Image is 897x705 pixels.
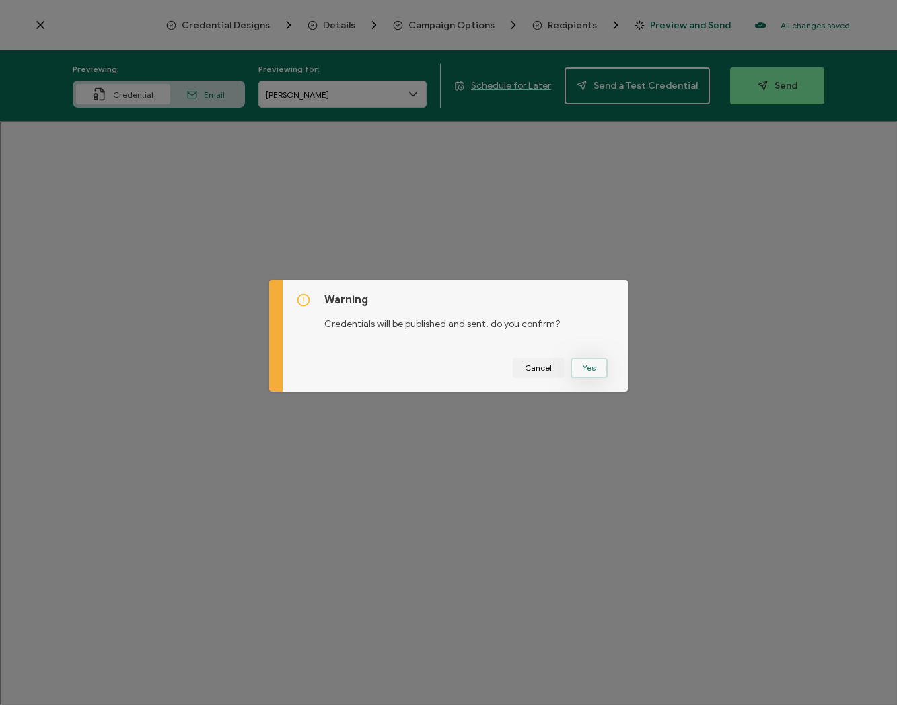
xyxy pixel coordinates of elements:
div: dialog [269,280,628,392]
h5: Warning [324,293,614,307]
button: Cancel [513,358,564,378]
p: Credentials will be published and sent, do you confirm? [324,307,614,331]
span: Cancel [525,364,552,372]
button: Yes [571,358,608,378]
iframe: Chat Widget [830,640,897,705]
